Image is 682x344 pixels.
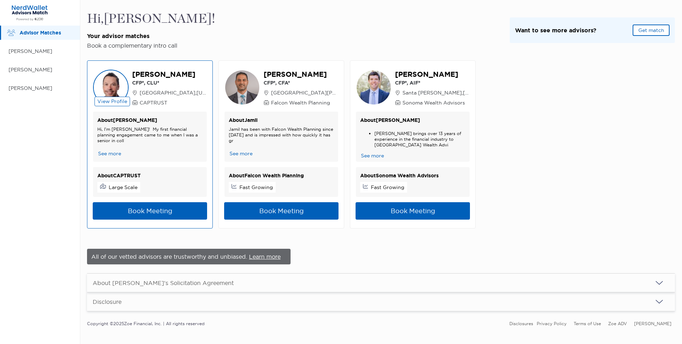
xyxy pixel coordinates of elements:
a: Zoe ADV [608,321,627,326]
p: Fast Growing [371,184,404,191]
p: [GEOGRAPHIC_DATA][PERSON_NAME] , [US_STATE] [264,89,339,96]
a: Learn more [249,253,281,260]
li: [PERSON_NAME] brings over 13 years of experience in the financial industry to [GEOGRAPHIC_DATA] W... [374,131,465,148]
p: Advisor Matches [20,28,73,37]
button: Book Meeting [356,202,470,220]
h3: Book a complementary intro call [87,42,215,49]
p: [GEOGRAPHIC_DATA] , [US_STATE] [132,89,207,96]
button: advisor picture[PERSON_NAME]CFP®, AIF® Santa [PERSON_NAME],[US_STATE] Sonoma Wealth Advisors [356,69,470,106]
span: All of our vetted advisors are trustworthy and unbiased. [91,253,249,260]
p: Copyright © 2025 Zoe Financial, Inc. | All rights reserved [87,319,205,328]
button: View Profile [94,97,130,106]
p: CAPTRUST [132,99,207,106]
img: advisor picture [356,70,391,105]
p: [PERSON_NAME] [9,47,73,56]
a: Privacy Policy [537,321,567,326]
a: Disclosures [509,321,533,326]
button: See more [97,150,122,157]
img: icon arrow [655,297,664,306]
button: advisor pictureView Profile[PERSON_NAME]CFP®, CLU® [GEOGRAPHIC_DATA],[US_STATE] CAPTRUST [93,69,207,106]
p: About Falcon Wealth Planning [229,171,334,180]
button: Get match [633,25,670,36]
p: [PERSON_NAME] [9,84,73,93]
h2: Your advisor matches [87,32,215,40]
p: [PERSON_NAME] [132,69,207,79]
img: advisor picture [93,70,129,105]
button: See more [229,150,253,157]
p: Fast Growing [239,184,273,191]
p: Santa [PERSON_NAME] , [US_STATE] [395,89,470,96]
p: About [PERSON_NAME] [97,116,202,125]
p: CFP®, AIF® [395,79,470,86]
p: CFP®, CLU® [132,79,207,86]
button: Book Meeting [93,202,207,220]
p: Hi, I'm [PERSON_NAME]! My first financial planning engagement came to me when I was a senior in coll [97,127,202,144]
p: Falcon Wealth Planning [264,99,339,106]
p: Jamil has been with Falcon Wealth Planning since [DATE] and is impressed with how quickly it has gr [229,127,334,144]
a: [PERSON_NAME] [634,321,671,326]
p: About Jamil [229,116,334,125]
button: Book Meeting [224,202,339,220]
p: Sonoma Wealth Advisors [395,99,470,106]
h2: Hi, [PERSON_NAME] ! [87,11,215,27]
button: See more [360,152,385,160]
p: Want to see more advisors? [515,26,596,35]
div: About [PERSON_NAME]'s Solicitation Agreement [93,279,234,286]
p: About [PERSON_NAME] [360,116,465,125]
p: [PERSON_NAME] [264,69,339,79]
p: About Sonoma Wealth Advisors [360,171,465,180]
img: advisor picture [224,70,260,105]
img: icon arrow [655,279,664,287]
p: About CAPTRUST [97,171,202,180]
a: Terms of Use [574,321,601,326]
p: [PERSON_NAME] [9,65,73,74]
p: CFP®, CFA® [264,79,339,86]
button: advisor picture[PERSON_NAME]CFP®, CFA® [GEOGRAPHIC_DATA][PERSON_NAME],[US_STATE] Falcon Wealth Pl... [224,69,338,106]
p: Large Scale [109,184,137,191]
p: [PERSON_NAME] [395,69,470,79]
div: Disclosure [93,298,121,305]
img: Zoe Financial [9,5,51,21]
